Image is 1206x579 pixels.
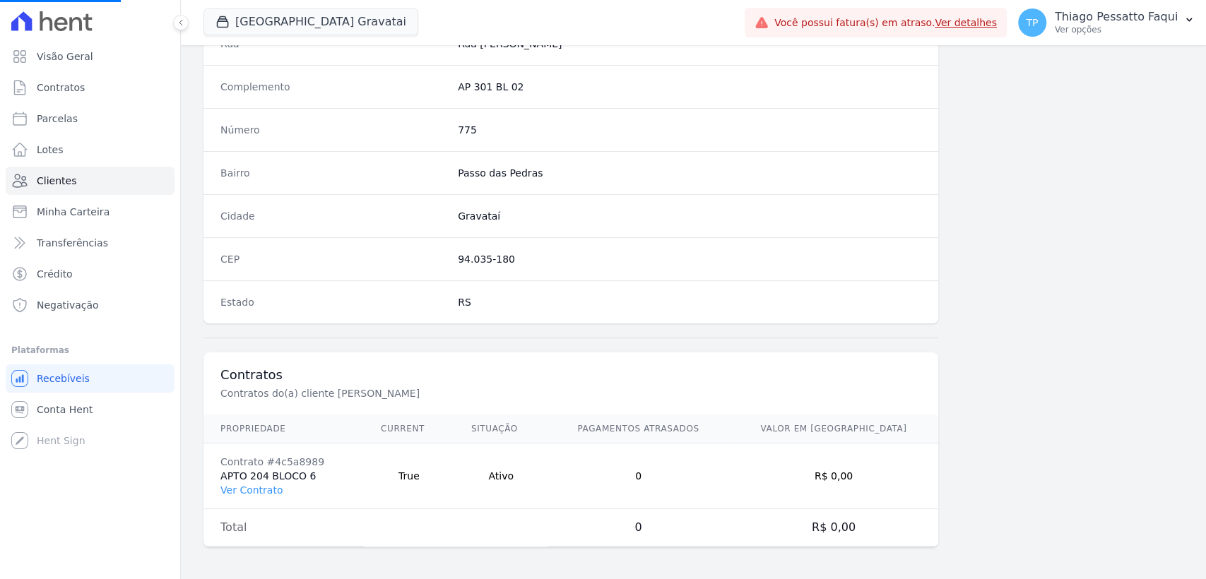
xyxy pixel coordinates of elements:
[364,443,454,509] td: True
[203,414,364,443] th: Propriedade
[1026,18,1038,28] span: TP
[220,252,447,266] dt: CEP
[220,209,447,223] dt: Cidade
[6,136,175,164] a: Lotes
[37,236,108,250] span: Transferências
[728,509,938,547] td: R$ 0,00
[6,395,175,424] a: Conta Hent
[1055,10,1178,24] p: Thiago Pessatto Faqui
[37,49,93,64] span: Visão Geral
[220,80,447,94] dt: Complemento
[37,112,78,126] span: Parcelas
[548,443,728,509] td: 0
[458,252,921,266] dd: 94.035-180
[6,167,175,195] a: Clientes
[37,143,64,157] span: Lotes
[37,267,73,281] span: Crédito
[37,80,85,95] span: Contratos
[458,295,921,309] dd: RS
[203,8,418,35] button: [GEOGRAPHIC_DATA] Gravatai
[220,295,447,309] dt: Estado
[203,443,364,509] td: APTO 204 BLOCO 6
[11,342,169,359] div: Plataformas
[6,364,175,393] a: Recebíveis
[37,298,99,312] span: Negativação
[220,386,695,400] p: Contratos do(a) cliente [PERSON_NAME]
[203,509,364,547] td: Total
[220,166,447,180] dt: Bairro
[458,209,921,223] dd: Gravataí
[6,105,175,133] a: Parcelas
[6,229,175,257] a: Transferências
[37,402,93,417] span: Conta Hent
[728,414,938,443] th: Valor em [GEOGRAPHIC_DATA]
[1055,24,1178,35] p: Ver opções
[220,484,283,496] a: Ver Contrato
[458,80,921,94] dd: AP 301 BL 02
[935,17,997,28] a: Ver detalhes
[454,443,548,509] td: Ativo
[1007,3,1206,42] button: TP Thiago Pessatto Faqui Ver opções
[220,123,447,137] dt: Número
[37,205,110,219] span: Minha Carteira
[6,73,175,102] a: Contratos
[6,42,175,71] a: Visão Geral
[364,414,454,443] th: Current
[548,414,728,443] th: Pagamentos Atrasados
[548,509,728,547] td: 0
[6,260,175,288] a: Crédito
[774,16,997,30] span: Você possui fatura(s) em atraso.
[6,291,175,319] a: Negativação
[454,414,548,443] th: Situação
[37,174,76,188] span: Clientes
[728,443,938,509] td: R$ 0,00
[220,366,921,383] h3: Contratos
[458,123,921,137] dd: 775
[458,166,921,180] dd: Passo das Pedras
[220,455,347,469] div: Contrato #4c5a8989
[6,198,175,226] a: Minha Carteira
[37,371,90,386] span: Recebíveis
